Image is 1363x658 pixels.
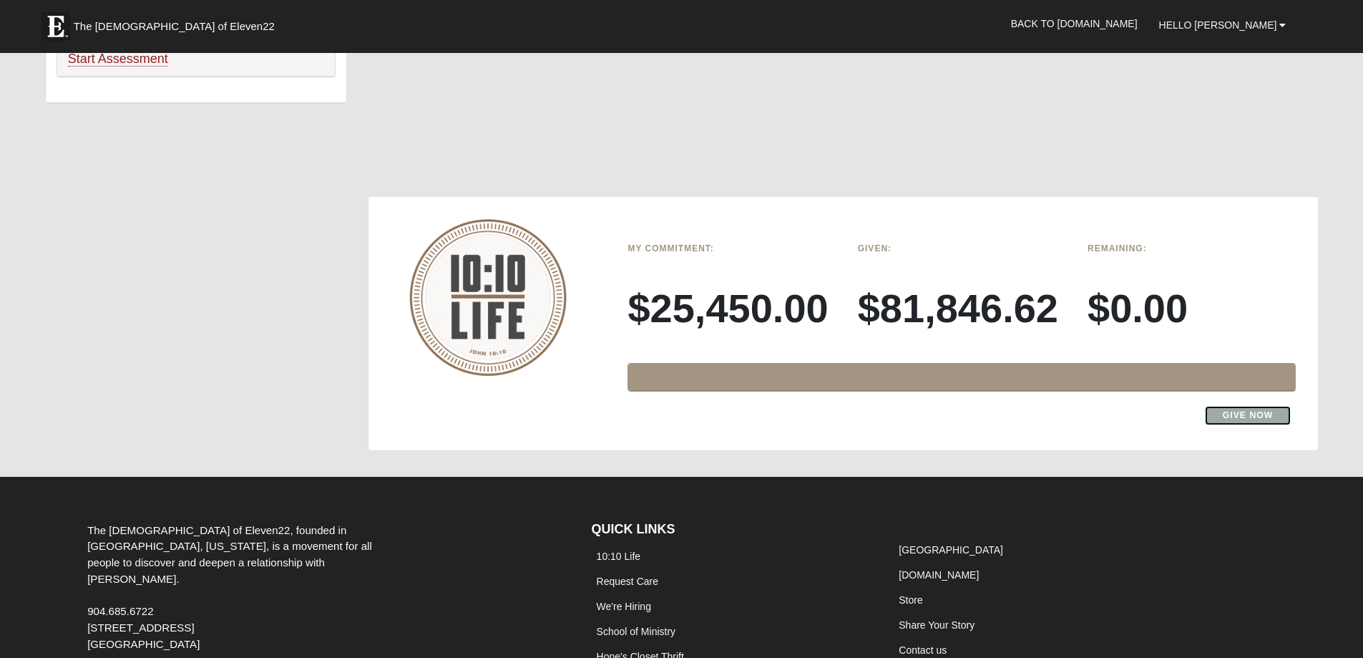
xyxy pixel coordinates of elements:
[627,284,836,332] h3: $25,450.00
[858,284,1066,332] h3: $81,846.62
[899,619,974,631] a: Share Your Story
[1088,284,1296,332] h3: $0.00
[597,601,651,612] a: We're Hiring
[87,638,200,650] span: [GEOGRAPHIC_DATA]
[899,644,947,656] a: Contact us
[899,569,979,581] a: [DOMAIN_NAME]
[597,626,675,637] a: School of Ministry
[1000,6,1148,42] a: Back to [DOMAIN_NAME]
[592,522,873,538] h4: QUICK LINKS
[627,243,836,253] h6: My Commitment:
[41,12,70,41] img: Eleven22 logo
[1088,243,1296,253] h6: Remaining:
[1205,406,1291,425] a: Give Now
[858,243,1066,253] h6: Given:
[77,523,413,653] div: The [DEMOGRAPHIC_DATA] of Eleven22, founded in [GEOGRAPHIC_DATA], [US_STATE], is a movement for a...
[1148,7,1297,43] a: Hello [PERSON_NAME]
[74,19,275,34] span: The [DEMOGRAPHIC_DATA] of Eleven22
[68,52,168,67] a: Start Assessment
[899,544,1003,556] a: [GEOGRAPHIC_DATA]
[597,576,658,587] a: Request Care
[409,219,567,376] img: 10-10-Life-logo-round-no-scripture.png
[899,594,922,606] a: Store
[597,551,641,562] a: 10:10 Life
[1159,19,1277,31] span: Hello [PERSON_NAME]
[34,5,321,41] a: The [DEMOGRAPHIC_DATA] of Eleven22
